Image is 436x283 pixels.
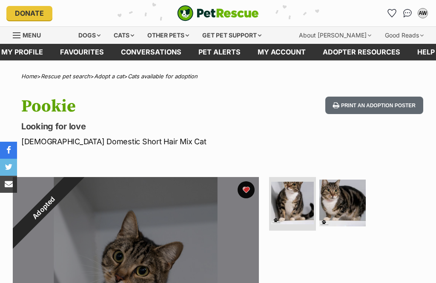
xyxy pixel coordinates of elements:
[128,73,198,80] a: Cats available for adoption
[325,97,423,114] button: Print an adoption poster
[13,27,47,42] a: Menu
[21,120,267,132] p: Looking for love
[94,73,124,80] a: Adopt a cat
[403,9,412,17] img: chat-41dd97257d64d25036548639549fe6c8038ab92f7586957e7f3b1b290dea8141.svg
[141,27,195,44] div: Other pets
[190,44,249,60] a: Pet alerts
[108,27,140,44] div: Cats
[21,97,267,116] h1: Pookie
[112,44,190,60] a: conversations
[52,44,112,60] a: Favourites
[249,44,314,60] a: My account
[41,73,90,80] a: Rescue pet search
[196,27,267,44] div: Get pet support
[72,27,106,44] div: Dogs
[319,180,366,226] img: Photo of Pookie
[23,31,41,39] span: Menu
[385,6,399,20] a: Favourites
[416,6,430,20] button: My account
[21,136,267,147] p: [DEMOGRAPHIC_DATA] Domestic Short Hair Mix Cat
[238,181,255,198] button: favourite
[6,6,52,20] a: Donate
[271,182,314,224] img: Photo of Pookie
[419,9,427,17] div: AW
[314,44,409,60] a: Adopter resources
[385,6,430,20] ul: Account quick links
[21,73,37,80] a: Home
[401,6,414,20] a: Conversations
[379,27,430,44] div: Good Reads
[177,5,259,21] a: PetRescue
[293,27,377,44] div: About [PERSON_NAME]
[177,5,259,21] img: logo-cat-932fe2b9b8326f06289b0f2fb663e598f794de774fb13d1741a6617ecf9a85b4.svg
